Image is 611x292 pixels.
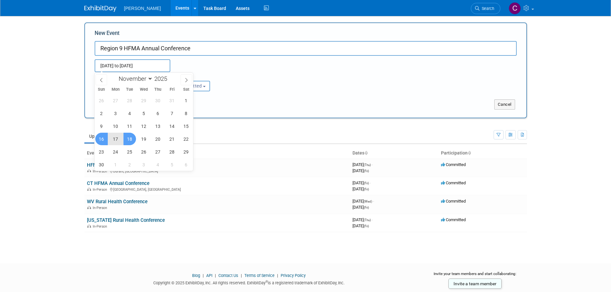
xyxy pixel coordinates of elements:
span: (Fri) [364,169,369,173]
img: In-Person Event [87,188,91,191]
span: November 17, 2025 [109,133,122,145]
span: October 29, 2025 [138,94,150,107]
span: November 6, 2025 [152,107,164,120]
span: Tue [123,88,137,92]
span: November 23, 2025 [95,146,108,158]
span: [DATE] [352,217,373,222]
span: October 28, 2025 [123,94,136,107]
span: (Fri) [364,181,369,185]
span: November 1, 2025 [180,94,192,107]
span: In-Person [93,169,109,173]
span: Sun [95,88,109,92]
span: | [213,273,217,278]
span: December 2, 2025 [123,158,136,171]
span: Wed [137,88,151,92]
a: HFMA Red River Showdown [87,162,146,168]
span: November 3, 2025 [109,107,122,120]
a: [US_STATE] Rural Health Conference [87,217,165,223]
a: Invite a team member [448,279,502,289]
span: [DATE] [352,180,371,185]
span: November 21, 2025 [166,133,178,145]
span: November 29, 2025 [180,146,192,158]
span: November 18, 2025 [123,133,136,145]
span: - [373,199,374,204]
div: Copyright © 2025 ExhibitDay, Inc. All rights reserved. ExhibitDay is a registered trademark of Ex... [84,279,414,286]
button: Cancel [494,99,515,110]
span: November 20, 2025 [152,133,164,145]
a: Sort by Participation Type [468,150,471,155]
span: [PERSON_NAME] [124,6,161,11]
span: December 5, 2025 [166,158,178,171]
span: (Thu) [364,218,371,222]
span: November 15, 2025 [180,120,192,132]
span: October 26, 2025 [95,94,108,107]
span: December 1, 2025 [109,158,122,171]
span: November 10, 2025 [109,120,122,132]
span: October 30, 2025 [152,94,164,107]
span: November 8, 2025 [180,107,192,120]
span: November 7, 2025 [166,107,178,120]
div: Attendance / Format: [95,72,157,80]
span: November 26, 2025 [138,146,150,158]
span: Thu [151,88,165,92]
span: | [276,273,280,278]
span: November 2, 2025 [95,107,108,120]
span: [DATE] [352,205,369,210]
span: Sat [179,88,193,92]
span: November 16, 2025 [95,133,108,145]
a: CT HFMA Annual Conference [87,180,149,186]
a: Contact Us [218,273,238,278]
a: API [206,273,212,278]
span: December 6, 2025 [180,158,192,171]
span: November 28, 2025 [166,146,178,158]
span: Committed [441,162,466,167]
span: December 3, 2025 [138,158,150,171]
a: Blog [192,273,200,278]
span: (Thu) [364,163,371,167]
span: November 25, 2025 [123,146,136,158]
img: In-Person Event [87,169,91,172]
span: Fri [165,88,179,92]
div: [GEOGRAPHIC_DATA], [GEOGRAPHIC_DATA] [87,187,347,192]
a: WV Rural Health Conference [87,199,148,204]
span: (Fri) [364,224,369,228]
span: November 9, 2025 [95,120,108,132]
span: - [372,162,373,167]
span: Mon [108,88,123,92]
img: ExhibitDay [84,5,116,12]
input: Name of Trade Show / Conference [95,41,517,56]
input: Start Date - End Date [95,59,170,72]
span: In-Person [93,206,109,210]
span: November 27, 2025 [152,146,164,158]
span: November 22, 2025 [180,133,192,145]
span: November 14, 2025 [166,120,178,132]
span: - [372,217,373,222]
span: November 30, 2025 [95,158,108,171]
span: December 4, 2025 [152,158,164,171]
span: (Wed) [364,200,372,203]
th: Event [84,148,350,159]
img: In-Person Event [87,224,91,228]
span: [DATE] [352,223,369,228]
a: Sort by Start Date [364,150,368,155]
sup: ® [266,280,268,283]
th: Dates [350,148,438,159]
span: November 19, 2025 [138,133,150,145]
span: Committed [441,217,466,222]
div: Durant, [GEOGRAPHIC_DATA] [87,168,347,173]
span: Search [479,6,494,11]
span: In-Person [93,224,109,229]
select: Month [116,75,153,83]
span: November 4, 2025 [123,107,136,120]
span: Committed [441,199,466,204]
span: (Fri) [364,188,369,191]
a: Upcoming4 [84,130,120,142]
span: | [239,273,243,278]
a: Terms of Service [244,273,275,278]
a: Privacy Policy [281,273,306,278]
img: In-Person Event [87,206,91,209]
span: [DATE] [352,199,374,204]
span: (Fri) [364,206,369,209]
img: Chris Cobb [509,2,521,14]
span: | [201,273,205,278]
